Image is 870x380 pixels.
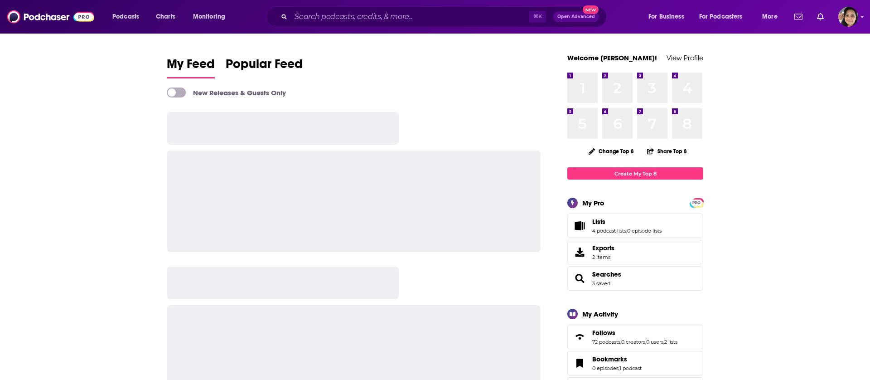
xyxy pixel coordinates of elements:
a: Show notifications dropdown [813,9,827,24]
div: My Activity [582,310,618,318]
a: View Profile [667,54,703,62]
span: , [626,228,627,234]
button: Show profile menu [838,7,858,27]
a: Popular Feed [226,56,303,78]
a: 3 saved [592,280,610,287]
a: New Releases & Guests Only [167,88,286,97]
span: Bookmarks [567,351,703,375]
button: open menu [693,10,756,24]
span: , [663,339,664,345]
input: Search podcasts, credits, & more... [291,10,529,24]
span: Monitoring [193,10,225,23]
a: PRO [691,199,702,206]
img: Podchaser - Follow, Share and Rate Podcasts [7,8,94,25]
button: Open AdvancedNew [553,11,599,22]
span: For Podcasters [699,10,743,23]
span: Exports [592,244,614,252]
a: 0 episodes [592,365,619,371]
span: Popular Feed [226,56,303,77]
a: Searches [592,270,621,278]
a: Follows [570,331,589,343]
button: open menu [187,10,237,24]
button: Share Top 8 [647,142,687,160]
button: open menu [756,10,789,24]
a: Follows [592,329,677,337]
span: Searches [567,266,703,291]
span: , [620,339,621,345]
span: For Business [648,10,684,23]
span: , [645,339,646,345]
img: User Profile [838,7,858,27]
button: open menu [642,10,696,24]
a: 0 creators [621,339,645,345]
span: My Feed [167,56,215,77]
a: Bookmarks [570,357,589,370]
span: Lists [592,218,605,226]
a: Show notifications dropdown [791,9,806,24]
span: Podcasts [112,10,139,23]
div: My Pro [582,199,604,207]
span: Bookmarks [592,355,627,363]
a: 0 users [646,339,663,345]
a: Charts [150,10,181,24]
span: , [619,365,619,371]
a: 4 podcast lists [592,228,626,234]
button: Change Top 8 [583,146,639,157]
a: Exports [567,240,703,264]
span: Lists [567,214,703,238]
span: 2 items [592,254,614,260]
a: Bookmarks [592,355,642,363]
span: Open Advanced [557,15,595,19]
a: Welcome [PERSON_NAME]! [567,54,657,62]
a: Create My Top 8 [567,167,703,180]
a: Lists [592,218,662,226]
span: Follows [592,329,615,337]
a: 1 podcast [619,365,642,371]
a: 2 lists [664,339,677,345]
span: ⌘ K [529,11,546,23]
a: 72 podcasts [592,339,620,345]
span: New [583,5,599,14]
a: Lists [570,219,589,232]
div: Search podcasts, credits, & more... [275,6,615,27]
a: 0 episode lists [627,228,662,234]
button: open menu [106,10,151,24]
a: My Feed [167,56,215,78]
span: More [762,10,778,23]
a: Searches [570,272,589,285]
span: Charts [156,10,175,23]
span: Logged in as shelbyjanner [838,7,858,27]
span: Exports [570,246,589,258]
span: Follows [567,325,703,349]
